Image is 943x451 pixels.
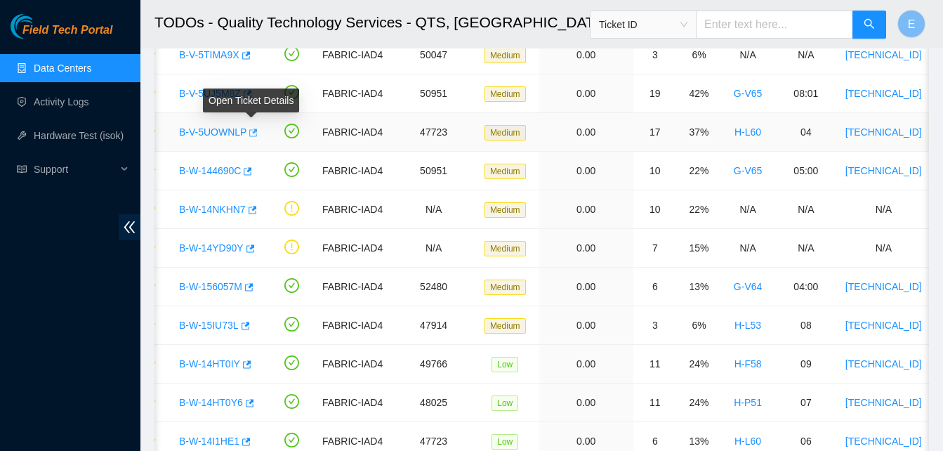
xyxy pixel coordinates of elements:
[484,280,526,295] span: Medium
[677,190,721,229] td: 22%
[774,384,838,422] td: 07
[390,268,477,306] td: 52480
[721,229,774,268] td: N/A
[492,357,518,372] span: Low
[284,317,299,332] span: check-circle
[390,36,477,74] td: 50047
[774,36,838,74] td: N/A
[34,155,117,183] span: Support
[734,436,761,447] a: H-L60
[633,74,677,113] td: 19
[539,36,633,74] td: 0.00
[11,14,71,39] img: Akamai Technologies
[897,10,925,38] button: E
[845,165,922,176] a: [TECHNICAL_ID]
[845,88,922,99] a: [TECHNICAL_ID]
[34,130,124,141] a: Hardware Test (isok)
[315,36,390,74] td: FABRIC-IAD4
[838,229,930,268] td: N/A
[34,63,91,74] a: Data Centers
[284,162,299,177] span: check-circle
[484,48,526,63] span: Medium
[845,397,922,408] a: [TECHNICAL_ID]
[484,125,526,140] span: Medium
[539,113,633,152] td: 0.00
[845,436,922,447] a: [TECHNICAL_ID]
[22,24,112,37] span: Field Tech Portal
[539,345,633,384] td: 0.00
[734,126,761,138] a: H-L60
[484,164,526,179] span: Medium
[315,229,390,268] td: FABRIC-IAD4
[677,74,721,113] td: 42%
[633,152,677,190] td: 10
[845,126,922,138] a: [TECHNICAL_ID]
[633,36,677,74] td: 3
[179,320,239,331] a: B-W-15IU73L
[484,202,526,218] span: Medium
[539,152,633,190] td: 0.00
[734,281,762,292] a: G-V64
[315,190,390,229] td: FABRIC-IAD4
[179,397,243,408] a: B-W-14HT0Y6
[284,85,299,100] span: check-circle
[774,345,838,384] td: 09
[284,240,299,254] span: exclamation-circle
[484,86,526,102] span: Medium
[721,36,774,74] td: N/A
[203,89,299,112] div: Open Ticket Details
[696,11,853,39] input: Enter text here...
[852,11,886,39] button: search
[677,345,721,384] td: 24%
[179,126,246,138] a: B-V-5UOWNLP
[179,436,239,447] a: B-W-14I1HE1
[284,278,299,293] span: check-circle
[284,46,299,61] span: check-circle
[315,152,390,190] td: FABRIC-IAD4
[734,320,761,331] a: H-L53
[633,113,677,152] td: 17
[179,358,240,370] a: B-W-14HT0IY
[17,164,27,174] span: read
[845,358,922,370] a: [TECHNICAL_ID]
[390,113,477,152] td: 47723
[390,229,477,268] td: N/A
[633,384,677,422] td: 11
[734,88,762,99] a: G-V65
[845,281,922,292] a: [TECHNICAL_ID]
[119,214,140,240] span: double-left
[539,306,633,345] td: 0.00
[633,229,677,268] td: 7
[284,355,299,370] span: check-circle
[677,306,721,345] td: 6%
[677,113,721,152] td: 37%
[390,152,477,190] td: 50951
[539,74,633,113] td: 0.00
[539,229,633,268] td: 0.00
[633,268,677,306] td: 6
[284,124,299,138] span: check-circle
[315,268,390,306] td: FABRIC-IAD4
[284,394,299,409] span: check-circle
[492,434,518,450] span: Low
[390,74,477,113] td: 50951
[864,18,875,32] span: search
[390,306,477,345] td: 47914
[633,190,677,229] td: 10
[774,190,838,229] td: N/A
[34,96,89,107] a: Activity Logs
[774,229,838,268] td: N/A
[315,384,390,422] td: FABRIC-IAD4
[677,268,721,306] td: 13%
[284,433,299,447] span: check-circle
[633,306,677,345] td: 3
[774,113,838,152] td: 04
[315,306,390,345] td: FABRIC-IAD4
[734,165,762,176] a: G-V65
[179,88,241,99] a: B-V-5UJ5M8Z
[179,165,241,176] a: B-W-144690C
[390,345,477,384] td: 49766
[179,49,239,60] a: B-V-5TIMA9X
[179,204,246,215] a: B-W-14NKHN7
[845,49,922,60] a: [TECHNICAL_ID]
